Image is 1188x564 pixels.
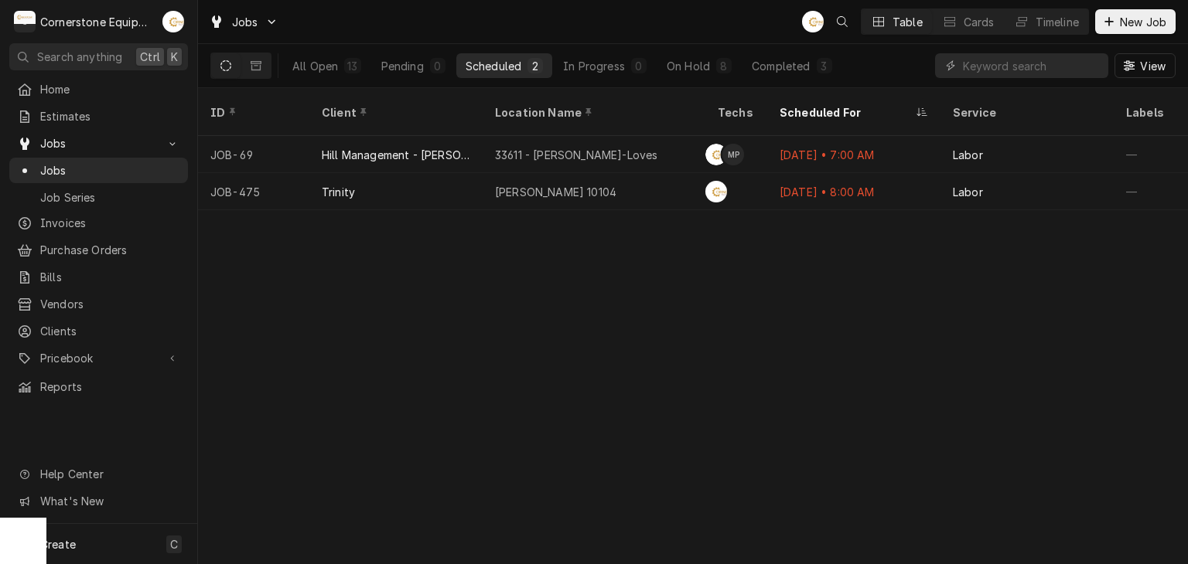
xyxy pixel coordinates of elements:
div: Cards [964,14,995,30]
div: Service [953,104,1098,121]
div: 2 [531,58,540,74]
div: Completed [752,58,810,74]
span: Vendors [40,296,180,312]
div: JOB-475 [198,173,309,210]
span: Clients [40,323,180,339]
button: View [1115,53,1176,78]
div: Labor [953,184,983,200]
span: Jobs [40,135,157,151]
span: Job Series [40,189,180,206]
a: Reports [9,374,188,399]
a: Clients [9,318,188,344]
div: Matthew Pennington's Avatar [722,144,744,165]
span: Help Center [40,466,179,482]
span: Jobs [232,14,258,30]
a: Vendors [9,291,188,317]
div: Andrew Buigues's Avatar [802,11,824,32]
div: AB [705,144,727,165]
div: Andrew Buigues's Avatar [162,11,184,32]
div: 0 [634,58,643,74]
div: Labor [953,147,983,163]
div: C [14,11,36,32]
div: Timeline [1036,14,1079,30]
input: Keyword search [963,53,1101,78]
a: Estimates [9,104,188,129]
div: Cornerstone Equipment Repair, LLC's Avatar [14,11,36,32]
a: Go to Jobs [203,9,285,35]
div: AB [162,11,184,32]
div: Hill Management - [PERSON_NAME] [322,147,470,163]
div: Andrew Buigues's Avatar [705,144,727,165]
div: JOB-69 [198,136,309,173]
span: Jobs [40,162,180,178]
div: 3 [820,58,829,74]
button: Search anythingCtrlK [9,43,188,70]
div: All Open [292,58,338,74]
div: On Hold [667,58,710,74]
span: Bills [40,269,180,285]
a: Go to What's New [9,488,188,514]
span: Search anything [37,49,122,65]
div: In Progress [563,58,625,74]
div: 8 [719,58,729,74]
a: Invoices [9,210,188,236]
span: C [170,536,178,552]
div: Scheduled [466,58,521,74]
div: 13 [347,58,357,74]
div: MP [722,144,744,165]
button: Open search [830,9,855,34]
span: Invoices [40,215,180,231]
a: Purchase Orders [9,237,188,263]
a: Go to Help Center [9,461,188,487]
span: Pricebook [40,350,157,366]
div: [DATE] • 8:00 AM [767,173,940,210]
a: Jobs [9,158,188,183]
div: Pending [381,58,424,74]
div: 0 [433,58,442,74]
div: Scheduled For [780,104,913,121]
div: Cornerstone Equipment Repair, LLC [40,14,154,30]
button: New Job [1095,9,1176,34]
div: 33611 - [PERSON_NAME]-Loves [495,147,657,163]
div: ID [210,104,294,121]
span: New Job [1117,14,1169,30]
span: Ctrl [140,49,160,65]
a: Go to Jobs [9,131,188,156]
div: [DATE] • 7:00 AM [767,136,940,173]
span: View [1137,58,1169,74]
div: Client [322,104,467,121]
span: Estimates [40,108,180,124]
div: Table [893,14,923,30]
span: K [171,49,178,65]
a: Job Series [9,185,188,210]
a: Go to Pricebook [9,345,188,371]
span: What's New [40,493,179,509]
span: Home [40,81,180,97]
div: Techs [718,104,755,121]
span: Create [40,538,76,551]
div: Trinity [322,184,355,200]
div: AB [705,181,727,202]
span: Reports [40,379,180,395]
div: [PERSON_NAME] 10104 [495,184,616,200]
a: Bills [9,264,188,290]
span: Purchase Orders [40,242,180,258]
div: Location Name [495,104,690,121]
div: Andrew Buigues's Avatar [705,181,727,202]
a: Home [9,76,188,102]
div: AB [802,11,824,32]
